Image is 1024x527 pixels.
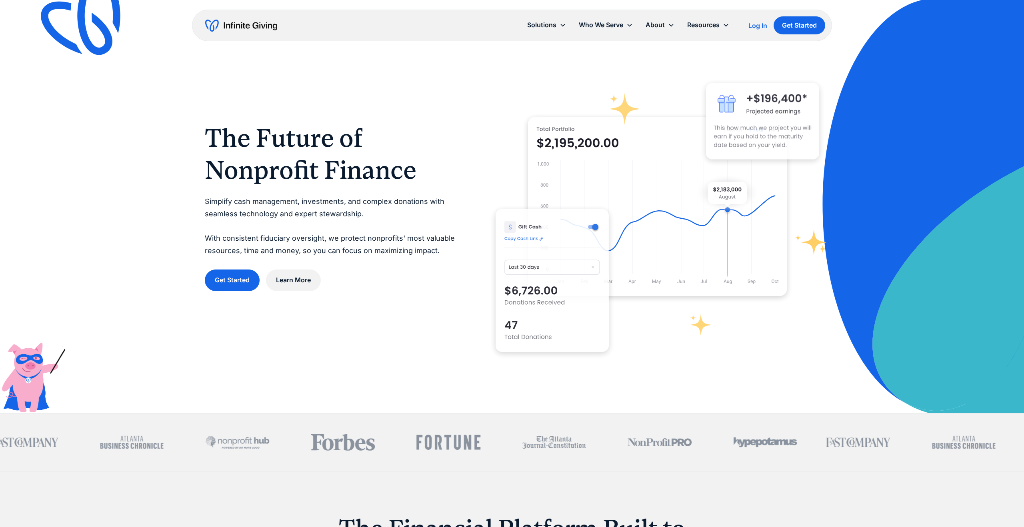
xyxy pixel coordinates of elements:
[266,269,321,291] a: Learn More
[639,16,681,34] div: About
[205,122,464,186] h1: The Future of Nonprofit Finance
[579,20,623,30] div: Who We Serve
[748,21,767,30] a: Log In
[748,22,767,29] div: Log In
[521,16,572,34] div: Solutions
[681,16,736,34] div: Resources
[774,16,825,34] a: Get Started
[646,20,665,30] div: About
[527,20,556,30] div: Solutions
[528,117,787,296] img: nonprofit donation platform
[205,19,277,32] a: home
[496,209,609,352] img: donation software for nonprofits
[205,269,260,291] a: Get Started
[687,20,720,30] div: Resources
[572,16,639,34] div: Who We Serve
[795,230,827,255] img: fundraising star
[205,196,464,257] p: Simplify cash management, investments, and complex donations with seamless technology and expert ...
